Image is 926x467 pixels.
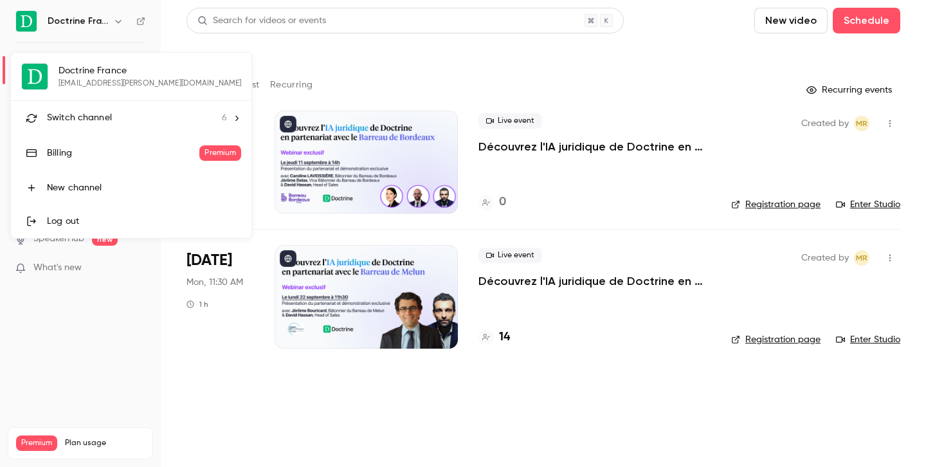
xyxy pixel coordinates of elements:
span: Premium [199,145,241,161]
div: New channel [47,181,241,194]
span: Switch channel [47,111,112,125]
div: Billing [47,147,199,160]
div: Log out [47,215,241,228]
span: 6 [222,111,227,125]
